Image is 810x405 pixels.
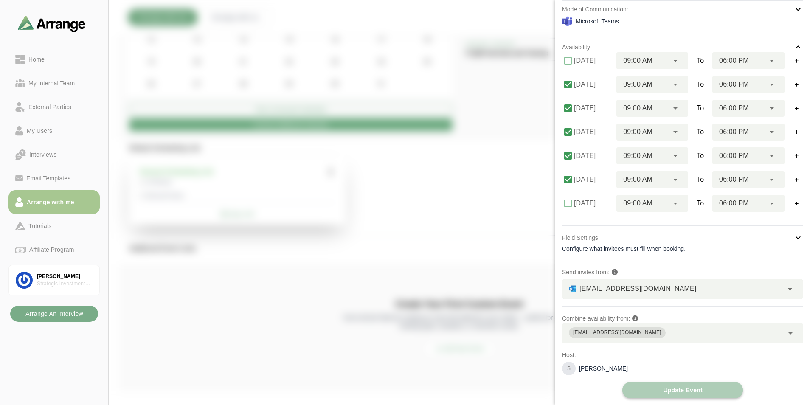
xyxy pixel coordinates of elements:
[8,119,100,143] a: My Users
[26,245,77,255] div: Affiliate Program
[562,42,592,52] p: Availability:
[25,78,78,88] div: My Internal Team
[8,238,100,262] a: Affiliate Program
[719,127,749,138] span: 06:00 PM
[574,100,611,117] label: [DATE]
[562,16,572,26] img: Meeting Mode Icon
[573,329,661,337] div: [EMAIL_ADDRESS][DOMAIN_NAME]
[719,198,749,209] span: 06:00 PM
[25,54,48,65] div: Home
[579,283,696,294] span: [EMAIL_ADDRESS][DOMAIN_NAME]
[8,265,100,295] a: [PERSON_NAME]Strategic Investment Group
[8,71,100,95] a: My Internal Team
[574,171,611,188] label: [DATE]
[8,143,100,166] a: Interviews
[623,150,652,161] span: 09:00 AM
[579,364,628,373] p: [PERSON_NAME]
[663,382,703,398] span: Update Event
[623,174,652,185] span: 09:00 AM
[623,127,652,138] span: 09:00 AM
[23,173,74,183] div: Email Templates
[562,245,803,253] div: Configure what invitees must fill when booking.
[25,102,75,112] div: External Parties
[719,174,749,185] span: 06:00 PM
[574,52,611,69] label: [DATE]
[697,151,704,161] span: To
[562,267,803,277] p: Send invites from:
[23,126,56,136] div: My Users
[697,79,704,90] span: To
[562,313,803,323] p: Combine availability from:
[10,306,98,322] button: Arrange An Interview
[8,214,100,238] a: Tutorials
[569,285,576,292] img: GRAPH
[623,198,652,209] span: 09:00 AM
[574,195,611,212] label: [DATE]
[574,76,611,93] label: [DATE]
[719,103,749,114] span: 06:00 PM
[8,95,100,119] a: External Parties
[26,149,60,160] div: Interviews
[697,174,704,185] span: To
[623,103,652,114] span: 09:00 AM
[719,79,749,90] span: 06:00 PM
[562,233,600,243] p: Field Settings:
[574,124,611,141] label: [DATE]
[25,221,55,231] div: Tutorials
[697,198,704,208] span: To
[37,280,93,287] div: Strategic Investment Group
[697,127,704,137] span: To
[23,197,78,207] div: Arrange with me
[697,103,704,113] span: To
[719,55,749,66] span: 06:00 PM
[622,382,743,398] button: Update Event
[562,362,576,375] div: S
[18,15,86,32] img: arrangeai-name-small-logo.4d2b8aee.svg
[8,190,100,214] a: Arrange with me
[562,4,628,14] p: Mode of Communication:
[25,306,83,322] b: Arrange An Interview
[562,16,803,26] div: Microsoft Teams
[8,166,100,190] a: Email Templates
[719,150,749,161] span: 06:00 PM
[37,273,93,280] div: [PERSON_NAME]
[574,147,611,164] label: [DATE]
[562,350,803,360] p: Host:
[623,79,652,90] span: 09:00 AM
[697,56,704,66] span: To
[8,48,100,71] a: Home
[623,55,652,66] span: 09:00 AM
